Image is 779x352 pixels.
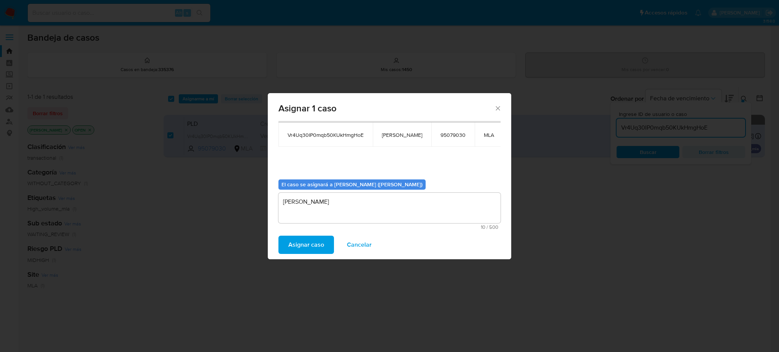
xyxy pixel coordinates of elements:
[337,236,382,254] button: Cancelar
[281,181,423,188] b: El caso se asignará a [PERSON_NAME] ([PERSON_NAME])
[440,132,466,138] span: 95079030
[494,105,501,111] button: Cerrar ventana
[484,132,494,138] span: MLA
[288,236,324,253] span: Asignar caso
[278,104,494,113] span: Asignar 1 caso
[347,236,372,253] span: Cancelar
[281,225,498,230] span: Máximo 500 caracteres
[288,132,364,138] span: Vr4Uq30IP0mqb50KUkHmgHoE
[268,93,511,259] div: assign-modal
[278,193,501,223] textarea: [PERSON_NAME]
[382,132,422,138] span: [PERSON_NAME]
[278,236,334,254] button: Asignar caso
